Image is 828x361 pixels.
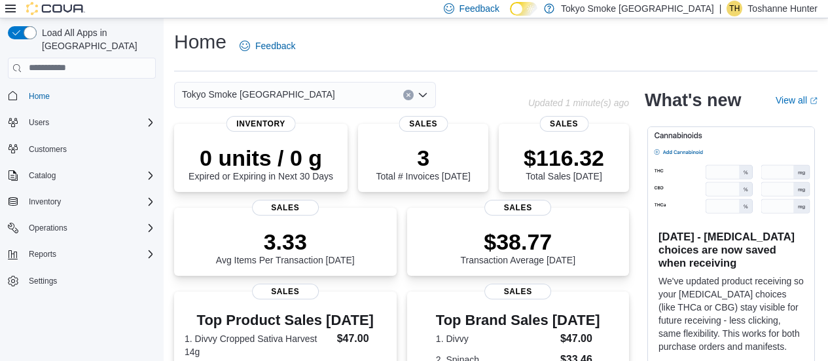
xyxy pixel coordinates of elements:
[24,246,156,262] span: Reports
[29,276,57,286] span: Settings
[403,90,414,100] button: Clear input
[252,284,319,299] span: Sales
[189,145,333,171] p: 0 units / 0 g
[3,166,161,185] button: Catalog
[24,88,156,104] span: Home
[24,141,156,157] span: Customers
[26,2,85,15] img: Cova
[29,249,56,259] span: Reports
[436,313,600,328] h3: Top Brand Sales [DATE]
[3,193,161,211] button: Inventory
[24,88,55,104] a: Home
[528,98,629,108] p: Updated 1 minute(s) ago
[719,1,722,16] p: |
[460,229,575,255] p: $38.77
[216,229,355,255] p: 3.33
[255,39,295,52] span: Feedback
[460,229,575,265] div: Transaction Average [DATE]
[185,313,386,328] h3: Top Product Sales [DATE]
[436,332,555,345] dt: 1. Divvy
[747,1,818,16] p: Toshanne Hunter
[459,2,499,15] span: Feedback
[658,275,804,353] p: We've updated product receiving so your [MEDICAL_DATA] choices (like THCa or CBG) stay visible fo...
[24,168,156,183] span: Catalog
[24,220,156,236] span: Operations
[658,230,804,269] h3: [DATE] - [MEDICAL_DATA] choices are now saved when receiving
[182,86,335,102] span: Tokyo Smoke [GEOGRAPHIC_DATA]
[8,81,156,325] nav: Complex example
[24,220,73,236] button: Operations
[29,223,67,233] span: Operations
[727,1,742,16] div: Toshanne Hunter
[174,29,226,55] h1: Home
[226,116,296,132] span: Inventory
[729,1,740,16] span: TH
[29,91,50,102] span: Home
[510,2,537,16] input: Dark Mode
[561,1,714,16] p: Tokyo Smoke [GEOGRAPHIC_DATA]
[185,332,332,358] dt: 1. Divvy Cropped Sativa Harvest 14g
[3,245,161,263] button: Reports
[24,142,72,157] a: Customers
[3,140,161,159] button: Customers
[234,33,300,59] a: Feedback
[216,229,355,265] div: Avg Items Per Transaction [DATE]
[524,145,604,181] div: Total Sales [DATE]
[3,219,161,237] button: Operations
[399,116,448,132] span: Sales
[24,168,61,183] button: Catalog
[189,145,333,181] div: Expired or Expiring in Next 30 Days
[37,26,156,52] span: Load All Apps in [GEOGRAPHIC_DATA]
[24,246,62,262] button: Reports
[810,97,818,105] svg: External link
[645,90,741,111] h2: What's new
[776,95,818,105] a: View allExternal link
[418,90,428,100] button: Open list of options
[376,145,470,181] div: Total # Invoices [DATE]
[3,271,161,290] button: Settings
[376,145,470,171] p: 3
[24,115,156,130] span: Users
[29,117,49,128] span: Users
[29,170,56,181] span: Catalog
[484,284,551,299] span: Sales
[24,273,156,289] span: Settings
[252,200,319,216] span: Sales
[3,86,161,105] button: Home
[29,144,67,155] span: Customers
[560,331,600,347] dd: $47.00
[484,200,551,216] span: Sales
[524,145,604,171] p: $116.32
[24,273,62,289] a: Settings
[539,116,588,132] span: Sales
[337,331,386,347] dd: $47.00
[24,194,156,210] span: Inventory
[24,194,66,210] button: Inventory
[3,113,161,132] button: Users
[24,115,54,130] button: Users
[29,197,61,207] span: Inventory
